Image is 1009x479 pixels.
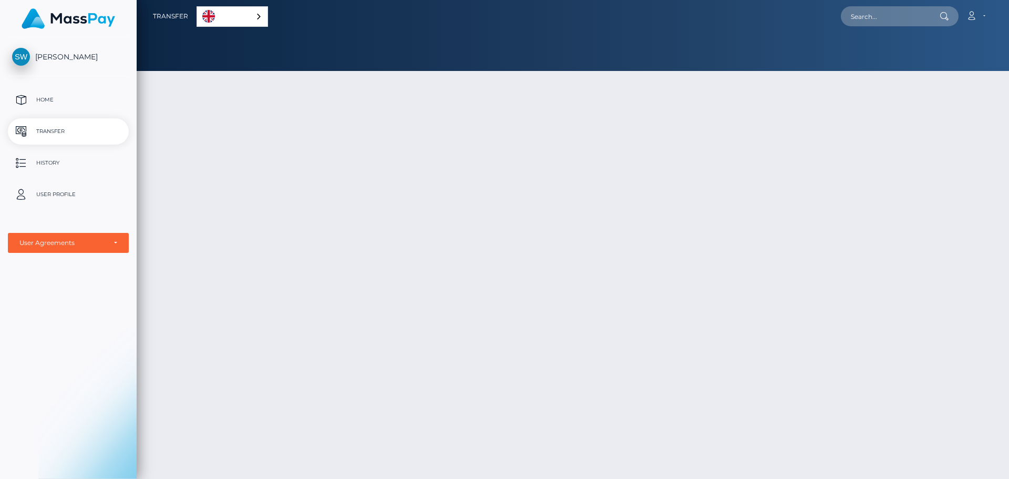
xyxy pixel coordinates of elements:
[197,7,267,26] a: English
[12,155,125,171] p: History
[153,5,188,27] a: Transfer
[8,52,129,62] span: [PERSON_NAME]
[8,233,129,253] button: User Agreements
[12,92,125,108] p: Home
[12,187,125,202] p: User Profile
[8,87,129,113] a: Home
[197,6,268,27] div: Language
[197,6,268,27] aside: Language selected: English
[22,8,115,29] img: MassPay
[8,150,129,176] a: History
[841,6,940,26] input: Search...
[12,124,125,139] p: Transfer
[19,239,106,247] div: User Agreements
[8,118,129,145] a: Transfer
[8,181,129,208] a: User Profile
